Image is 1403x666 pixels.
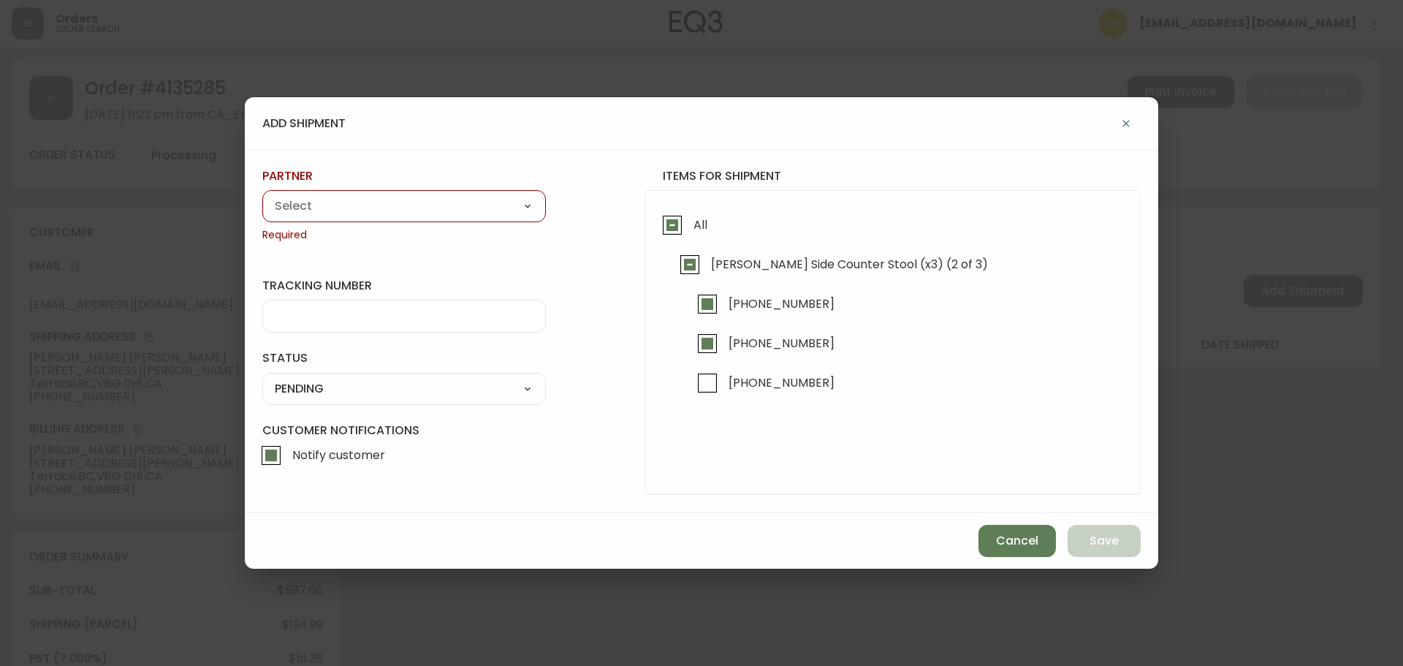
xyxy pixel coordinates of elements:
[978,525,1056,557] button: Cancel
[729,375,834,390] span: [PHONE_NUMBER]
[262,423,546,472] label: Customer Notifications
[262,228,546,243] span: Required
[996,533,1038,549] span: Cancel
[292,447,385,463] span: Notify customer
[693,217,707,232] span: All
[729,336,834,351] span: [PHONE_NUMBER]
[262,168,546,184] label: partner
[711,257,988,272] span: [PERSON_NAME] Side Counter Stool (x3) (2 of 3)
[262,278,546,294] label: tracking number
[262,116,346,132] h4: add shipment
[262,350,546,366] label: status
[645,168,1141,184] h4: items for shipment
[729,296,834,311] span: [PHONE_NUMBER]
